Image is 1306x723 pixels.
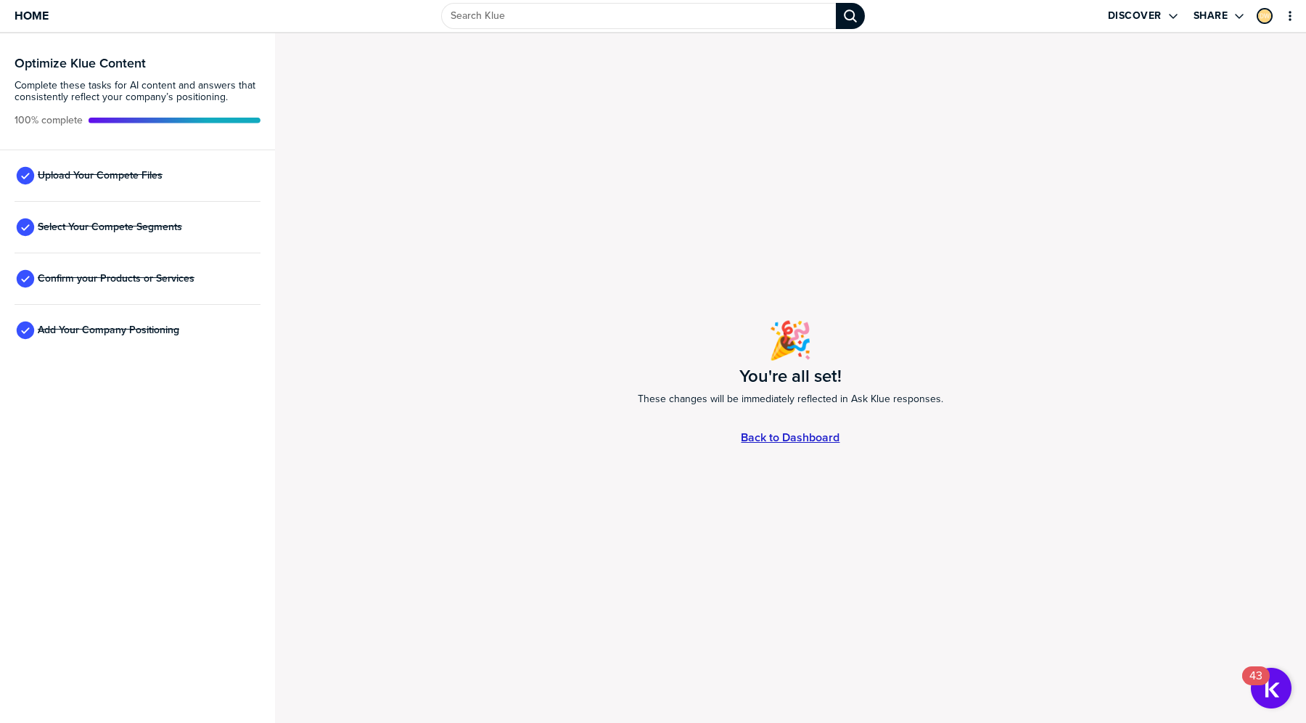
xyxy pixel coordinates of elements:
span: Complete these tasks for AI content and answers that consistently reflect your company’s position... [15,80,260,103]
a: Edit Profile [1255,7,1274,25]
span: Home [15,9,49,22]
span: Active [15,115,83,126]
span: Upload Your Compete Files [38,170,163,181]
div: 43 [1249,676,1262,695]
div: Search Klue [836,3,865,29]
a: Back to Dashboard [741,431,839,444]
input: Search Klue [441,3,836,29]
label: Discover [1108,9,1162,23]
div: Dominic Wellington [1257,8,1273,24]
span: Add Your Company Positioning [38,324,179,336]
span: Confirm your Products or Services [38,273,194,285]
h1: You're all set! [739,367,842,385]
img: 5dba9e56d4e5a58582861d615527e0c3-sml.png [1258,9,1271,23]
span: Select Your Compete Segments [38,221,182,233]
label: Share [1194,9,1228,23]
span: These changes will be immediately reflected in Ask Klue responses. [638,391,943,408]
button: Open Resource Center, 43 new notifications [1251,668,1291,708]
span: 🎉 [768,314,813,367]
h3: Optimize Klue Content [15,57,260,70]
